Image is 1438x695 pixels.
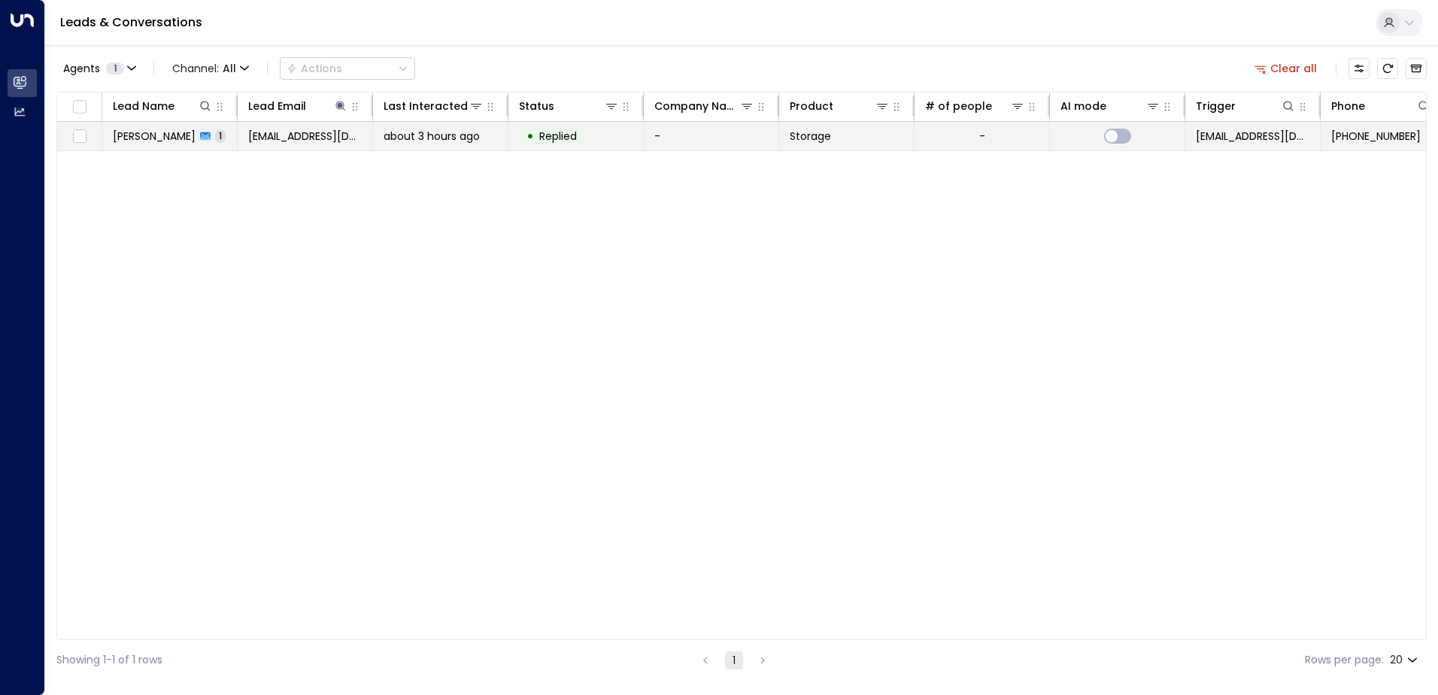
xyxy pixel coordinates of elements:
span: Toggle select all [70,98,89,117]
button: Agents1 [56,58,141,79]
div: - [979,129,985,144]
button: Clear all [1248,58,1324,79]
div: Product [790,97,890,115]
button: Archived Leads [1406,58,1427,79]
div: # of people [925,97,992,115]
div: Actions [287,62,342,75]
div: Showing 1-1 of 1 rows [56,652,162,668]
div: Trigger [1196,97,1296,115]
span: Agents [63,63,100,74]
div: Product [790,97,833,115]
span: ayakenali@yahoo.co.uk [248,129,362,144]
div: Button group with a nested menu [280,57,415,80]
span: 1 [106,62,124,74]
div: Company Name [654,97,739,115]
div: Lead Email [248,97,306,115]
div: AI mode [1060,97,1106,115]
span: Refresh [1377,58,1398,79]
span: 1 [215,129,226,142]
span: Channel: [166,58,255,79]
div: # of people [925,97,1025,115]
div: 20 [1390,649,1421,671]
div: Status [519,97,619,115]
div: Lead Email [248,97,348,115]
div: Trigger [1196,97,1236,115]
div: Lead Name [113,97,213,115]
span: Toggle select row [70,127,89,146]
div: Status [519,97,554,115]
span: leads@space-station.co.uk [1196,129,1309,144]
div: AI mode [1060,97,1160,115]
div: Lead Name [113,97,174,115]
span: about 3 hours ago [384,129,480,144]
span: +447478851384 [1331,129,1421,144]
div: Phone [1331,97,1365,115]
span: Replied [539,129,577,144]
button: Actions [280,57,415,80]
label: Rows per page: [1305,652,1384,668]
a: Leads & Conversations [60,14,202,31]
div: Phone [1331,97,1431,115]
div: Last Interacted [384,97,468,115]
td: - [644,122,779,150]
button: page 1 [725,651,743,669]
div: Last Interacted [384,97,484,115]
div: Company Name [654,97,754,115]
button: Channel:All [166,58,255,79]
span: Yamen Ali [113,129,196,144]
span: All [223,62,236,74]
nav: pagination navigation [696,651,772,669]
span: Storage [790,129,831,144]
div: • [526,123,534,149]
button: Customize [1349,58,1370,79]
